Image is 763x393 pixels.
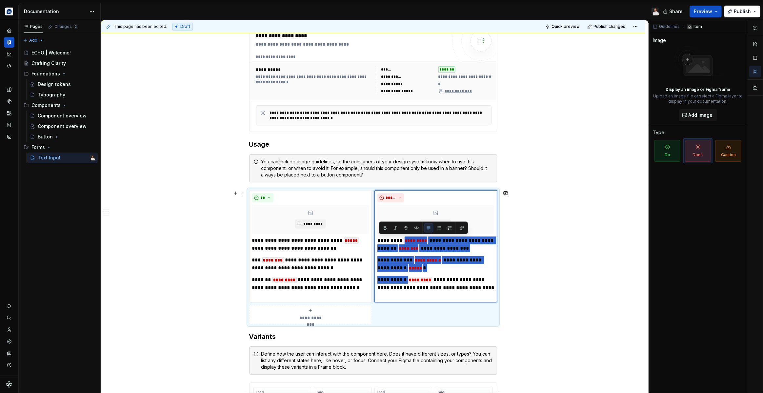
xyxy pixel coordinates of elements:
[21,48,98,58] a: ECHO | Welcome!
[4,324,14,335] a: Invite team
[38,155,61,161] div: Text Input
[653,93,743,104] p: Upload an image file or select a Figma layer to display in your documentation.
[552,24,580,29] span: Quick preview
[54,24,78,29] div: Changes
[4,96,14,107] a: Components
[31,50,71,56] div: ECHO | Welcome!
[4,25,14,36] a: Home
[249,140,497,149] h3: Usage
[24,8,86,15] div: Documentation
[249,332,497,341] h3: Variants
[4,108,14,118] a: Assets
[21,58,98,69] a: Crafting Clarity
[21,48,98,163] div: Page tree
[27,111,98,121] a: Component overview
[261,351,493,370] div: Define how the user can interact with the component here. Does it have different sizes, or types?...
[659,24,680,29] span: Guidelines
[38,113,87,119] div: Component overview
[261,158,493,178] div: You can include usage guidelines, so the consumers of your design system know when to use this co...
[38,123,87,130] div: Component overview
[114,24,167,29] span: This page has been edited.
[38,81,71,88] div: Design tokens
[180,24,190,29] span: Draft
[652,8,659,15] img: Ben Alexander
[21,36,46,45] button: Add
[31,102,61,109] div: Components
[21,69,98,79] div: Foundations
[38,92,65,98] div: Typography
[669,8,683,15] span: Share
[31,71,60,77] div: Foundations
[21,142,98,153] div: Forms
[543,22,583,31] button: Quick preview
[689,112,713,118] span: Add image
[724,6,760,17] button: Publish
[653,138,682,163] button: Do
[38,134,53,140] div: Button
[4,84,14,95] a: Design tokens
[654,140,680,162] span: Do
[714,138,743,163] button: Caution
[715,140,741,162] span: Caution
[585,22,628,31] button: Publish changes
[651,22,683,31] button: Guidelines
[685,140,711,162] span: Don't
[683,138,713,163] button: Don't
[90,155,95,160] img: Ben Alexander
[694,8,712,15] span: Preview
[4,348,14,359] button: Contact support
[5,8,13,15] img: d177ba8e-e3fd-4a4c-acd4-2f63079db987.png
[666,87,730,92] p: Display an image or Figma frame
[690,6,722,17] button: Preview
[27,153,98,163] a: Text InputBen Alexander
[653,37,666,44] div: Image
[27,90,98,100] a: Typography
[4,49,14,59] a: Analytics
[31,144,45,151] div: Forms
[24,24,43,29] div: Pages
[6,381,12,388] svg: Supernova Logo
[29,38,37,43] span: Add
[4,120,14,130] a: Storybook stories
[4,301,14,311] button: Notifications
[27,132,98,142] a: Button
[27,79,98,90] a: Design tokens
[27,121,98,132] a: Component overview
[21,100,98,111] div: Components
[734,8,751,15] span: Publish
[679,109,717,121] button: Add image
[593,24,625,29] span: Publish changes
[4,61,14,71] a: Code automation
[4,37,14,48] a: Documentation
[4,336,14,347] a: Settings
[31,60,66,67] div: Crafting Clarity
[653,129,664,136] div: Type
[660,6,687,17] button: Share
[4,313,14,323] button: Search ⌘K
[4,132,14,142] a: Data sources
[73,24,78,29] span: 2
